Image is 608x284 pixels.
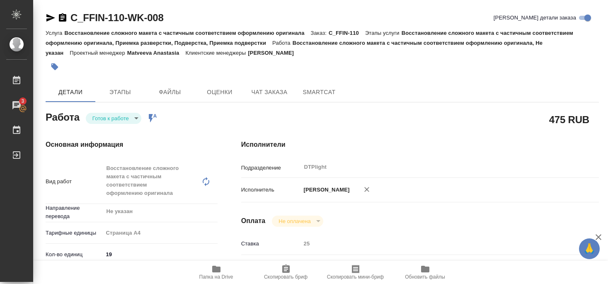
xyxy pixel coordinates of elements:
[70,50,127,56] p: Проектный менеджер
[46,40,543,56] p: Восстановление сложного макета с частичным соответствием оформлению оригинала, Не указан
[549,112,589,126] h2: 475 RUB
[390,261,460,284] button: Обновить файлы
[241,186,301,194] p: Исполнитель
[365,30,402,36] p: Этапы услуги
[46,140,208,150] h4: Основная информация
[358,180,376,199] button: Удалить исполнителя
[241,140,599,150] h4: Исполнители
[301,258,569,272] div: RUB
[327,274,384,280] span: Скопировать мини-бриф
[51,87,90,97] span: Детали
[150,87,190,97] span: Файлы
[46,177,103,186] p: Вид работ
[329,30,365,36] p: C_FFIN-110
[299,87,339,97] span: SmartCat
[46,30,64,36] p: Услуга
[301,186,350,194] p: [PERSON_NAME]
[264,274,308,280] span: Скопировать бриф
[70,12,164,23] a: C_FFIN-110-WK-008
[321,261,390,284] button: Скопировать мини-бриф
[46,58,64,76] button: Добавить тэг
[182,261,251,284] button: Папка на Drive
[241,164,301,172] p: Подразделение
[249,87,289,97] span: Чат заказа
[405,274,445,280] span: Обновить файлы
[46,204,103,221] p: Направление перевода
[64,30,310,36] p: Восстановление сложного макета с частичным соответствием оформлению оригинала
[251,261,321,284] button: Скопировать бриф
[272,216,323,227] div: Готов к работе
[100,87,140,97] span: Этапы
[582,240,596,257] span: 🙏
[16,97,29,105] span: 3
[311,30,329,36] p: Заказ:
[46,13,56,23] button: Скопировать ссылку для ЯМессенджера
[272,40,293,46] p: Работа
[185,50,248,56] p: Клиентские менеджеры
[103,226,218,240] div: Страница А4
[103,248,218,260] input: ✎ Введи что-нибудь
[90,115,131,122] button: Готов к работе
[248,50,300,56] p: [PERSON_NAME]
[579,238,600,259] button: 🙏
[2,95,31,116] a: 3
[46,250,103,259] p: Кол-во единиц
[241,216,266,226] h4: Оплата
[241,240,301,248] p: Ставка
[199,274,233,280] span: Папка на Drive
[301,238,569,250] input: Пустое поле
[86,113,141,124] div: Готов к работе
[200,87,240,97] span: Оценки
[46,229,103,237] p: Тарифные единицы
[276,218,313,225] button: Не оплачена
[494,14,576,22] span: [PERSON_NAME] детали заказа
[58,13,68,23] button: Скопировать ссылку
[127,50,186,56] p: Matveeva Anastasia
[46,109,80,124] h2: Работа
